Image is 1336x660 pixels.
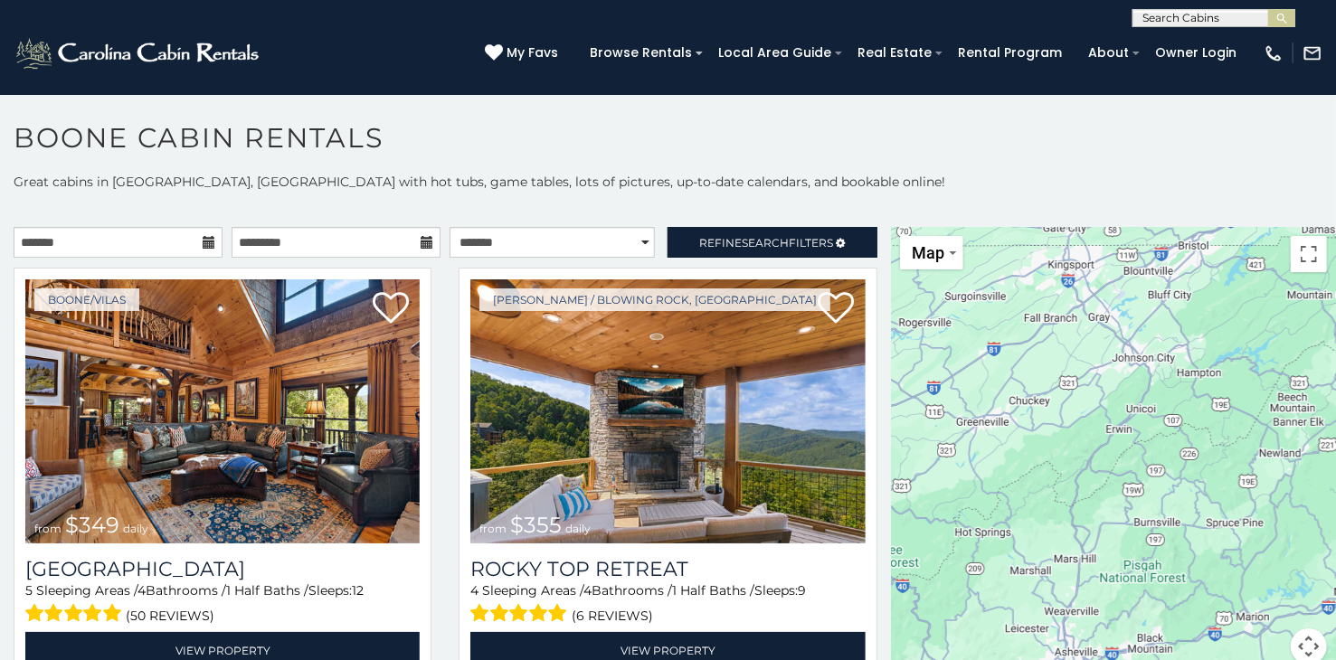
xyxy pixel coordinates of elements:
span: 1 Half Baths / [672,582,754,599]
span: 5 [25,582,33,599]
img: phone-regular-white.png [1264,43,1284,63]
a: My Favs [485,43,563,63]
span: from [34,522,62,535]
a: Rocky Top Retreat [470,557,865,581]
img: White-1-2.png [14,35,264,71]
span: 4 [137,582,146,599]
span: 12 [352,582,364,599]
span: 1 Half Baths / [226,582,308,599]
span: My Favs [507,43,558,62]
a: Add to favorites [819,290,855,328]
span: $355 [510,512,562,538]
img: Rocky Top Retreat [470,279,865,543]
a: Owner Login [1146,39,1246,67]
a: Rocky Top Retreat from $355 daily [470,279,865,543]
span: 4 [583,582,592,599]
span: (50 reviews) [127,604,215,627]
a: Local Area Guide [709,39,840,67]
span: 4 [470,582,478,599]
div: Sleeping Areas / Bathrooms / Sleeps: [25,581,420,627]
span: (6 reviews) [572,604,653,627]
span: 9 [798,582,806,599]
span: Map [913,243,945,262]
a: Diamond Creek Lodge from $349 daily [25,279,420,543]
a: [GEOGRAPHIC_DATA] [25,557,420,581]
h3: Diamond Creek Lodge [25,557,420,581]
span: from [479,522,507,535]
a: About [1079,39,1138,67]
button: Change map style [900,236,963,269]
a: Rental Program [949,39,1071,67]
span: Refine Filters [700,236,834,250]
span: Search [743,236,790,250]
a: Browse Rentals [581,39,701,67]
a: RefineSearchFilters [668,227,876,258]
button: Toggle fullscreen view [1291,236,1327,272]
span: $349 [65,512,119,538]
img: mail-regular-white.png [1303,43,1322,63]
span: daily [565,522,591,535]
a: [PERSON_NAME] / Blowing Rock, [GEOGRAPHIC_DATA] [479,288,830,311]
img: Diamond Creek Lodge [25,279,420,543]
a: Real Estate [848,39,941,67]
a: Boone/Vilas [34,288,139,311]
span: daily [123,522,148,535]
a: Add to favorites [373,290,409,328]
div: Sleeping Areas / Bathrooms / Sleeps: [470,581,865,627]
